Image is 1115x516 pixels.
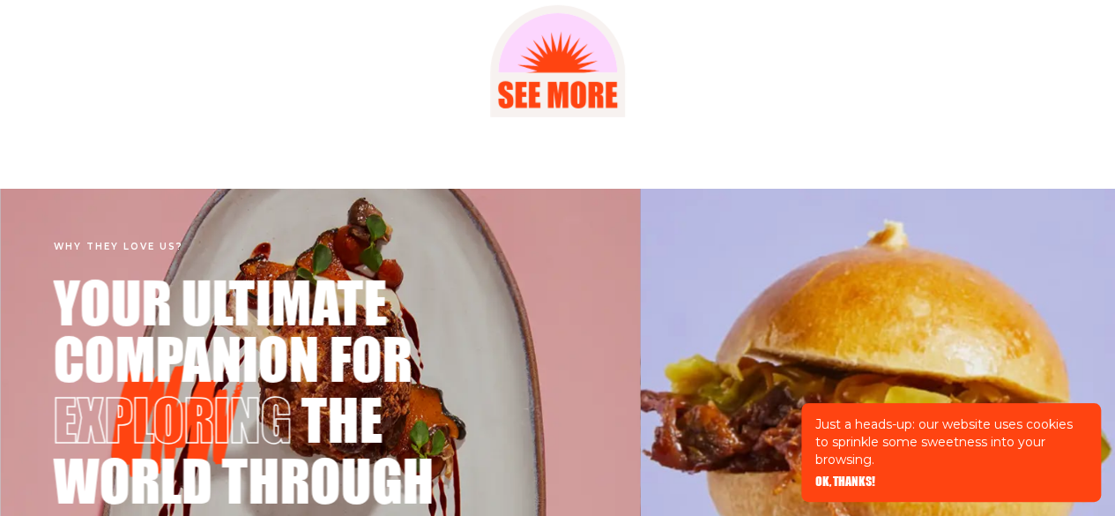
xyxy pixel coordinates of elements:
[54,452,444,508] span: world through
[54,391,301,447] span: exploring
[815,415,1087,468] p: Just a heads-up: our website uses cookies to sprinkle some sweetness into your browsing.
[54,273,583,386] span: Your ultimate companion for
[54,242,588,252] h4: Why they love us?
[301,391,393,447] span: the
[815,475,875,488] button: OK, THANKS!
